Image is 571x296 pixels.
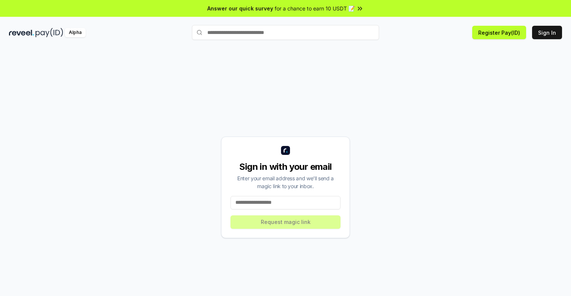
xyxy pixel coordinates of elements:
button: Register Pay(ID) [472,26,526,39]
img: pay_id [36,28,63,37]
img: reveel_dark [9,28,34,37]
button: Sign In [532,26,562,39]
span: Answer our quick survey [207,4,273,12]
div: Enter your email address and we’ll send a magic link to your inbox. [230,174,341,190]
span: for a chance to earn 10 USDT 📝 [275,4,355,12]
div: Sign in with your email [230,161,341,173]
img: logo_small [281,146,290,155]
div: Alpha [65,28,86,37]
